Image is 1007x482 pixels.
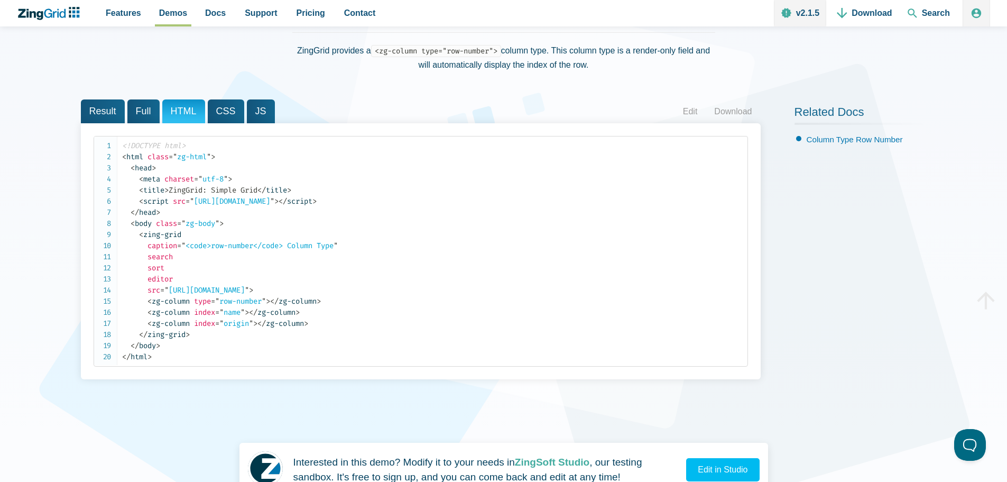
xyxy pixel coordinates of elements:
[215,319,253,328] span: origin
[186,197,274,206] span: [URL][DOMAIN_NAME]
[160,286,164,295] span: =
[287,186,291,195] span: >
[194,308,215,317] span: index
[249,319,253,328] span: "
[169,152,173,161] span: =
[122,152,143,161] span: html
[205,6,226,20] span: Docs
[262,297,266,306] span: "
[228,175,232,184] span: >
[162,99,205,123] span: HTML
[304,319,308,328] span: >
[131,341,139,350] span: </
[177,219,181,228] span: =
[181,219,186,228] span: "
[156,341,160,350] span: >
[245,6,277,20] span: Support
[122,352,131,361] span: </
[139,330,147,339] span: </
[131,341,156,350] span: body
[139,175,143,184] span: <
[515,457,589,468] strong: ZingSoft Studio
[81,99,125,123] span: Result
[257,319,304,328] span: zg-column
[270,297,279,306] span: </
[211,297,266,306] span: row-number
[139,186,143,195] span: <
[312,197,317,206] span: >
[131,219,135,228] span: <
[139,175,160,184] span: meta
[241,308,245,317] span: "
[190,197,194,206] span: "
[156,219,177,228] span: class
[164,175,194,184] span: charset
[152,163,156,172] span: >
[159,6,187,20] span: Demos
[173,152,177,161] span: "
[177,241,338,250] span: <code>row-number</code> Column Type
[106,6,141,20] span: Features
[954,429,986,461] iframe: Toggle Customer Support
[181,241,186,250] span: "
[17,7,85,20] a: ZingChart Logo. Click to return to the homepage
[186,330,190,339] span: >
[253,319,257,328] span: >
[215,319,219,328] span: =
[177,219,219,228] span: zg-body
[164,286,169,295] span: "
[297,6,325,20] span: Pricing
[279,197,287,206] span: </
[274,197,279,206] span: >
[219,319,224,328] span: "
[122,140,747,362] code: ZingGrid: Simple Grid
[173,197,186,206] span: src
[215,219,219,228] span: "
[122,141,186,150] span: <!DOCTYPE html>
[245,308,249,317] span: >
[675,104,706,120] a: Edit
[208,99,244,123] span: CSS
[131,208,156,217] span: head
[160,286,249,295] span: [URL][DOMAIN_NAME]
[186,197,190,206] span: =
[317,297,321,306] span: >
[807,135,903,144] a: Column Type Row Number
[139,197,143,206] span: <
[257,319,266,328] span: </
[122,152,126,161] span: <
[147,352,152,361] span: >
[249,308,257,317] span: </
[131,219,152,228] span: body
[147,275,173,284] span: editor
[177,241,181,250] span: =
[270,297,317,306] span: zg-column
[292,32,715,83] div: ZingGrid provides a column type. This column type is a render-only field and will automatically d...
[249,308,295,317] span: zg-column
[211,152,215,161] span: >
[247,99,275,123] span: JS
[215,308,219,317] span: =
[147,297,190,306] span: zg-column
[122,352,147,361] span: html
[257,186,266,195] span: </
[127,99,160,123] span: Full
[371,45,501,57] code: <zg-column type="row-number">
[344,6,376,20] span: Contact
[211,297,215,306] span: =
[266,297,270,306] span: >
[706,104,760,120] a: Download
[279,197,312,206] span: script
[139,197,169,206] span: script
[245,286,249,295] span: "
[295,308,300,317] span: >
[194,297,211,306] span: type
[147,152,169,161] span: class
[270,197,274,206] span: "
[686,458,759,481] a: Edit in Studio
[147,297,152,306] span: <
[207,152,211,161] span: "
[794,105,927,125] h2: Related Docs
[139,186,164,195] span: title
[215,308,245,317] span: name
